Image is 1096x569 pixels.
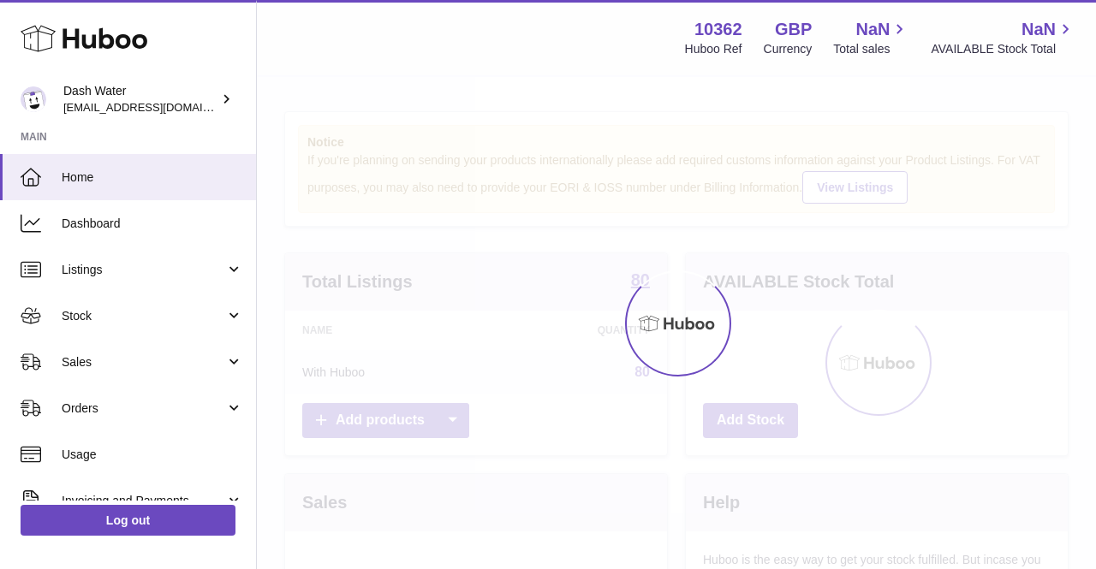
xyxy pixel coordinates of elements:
span: Invoicing and Payments [62,493,225,509]
span: NaN [1022,18,1056,41]
span: NaN [855,18,890,41]
img: bea@dash-water.com [21,86,46,112]
span: Dashboard [62,216,243,232]
span: Stock [62,308,225,324]
a: NaN AVAILABLE Stock Total [931,18,1075,57]
span: Orders [62,400,225,417]
span: Total sales [833,41,909,57]
a: NaN Total sales [833,18,909,57]
div: Currency [764,41,813,57]
div: Huboo Ref [685,41,742,57]
div: Dash Water [63,83,217,116]
span: Listings [62,262,225,278]
strong: GBP [775,18,812,41]
span: Home [62,169,243,186]
span: [EMAIL_ADDRESS][DOMAIN_NAME] [63,100,252,114]
span: AVAILABLE Stock Total [931,41,1075,57]
span: Sales [62,354,225,370]
strong: 10362 [694,18,742,41]
a: Log out [21,505,235,536]
span: Usage [62,447,243,463]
